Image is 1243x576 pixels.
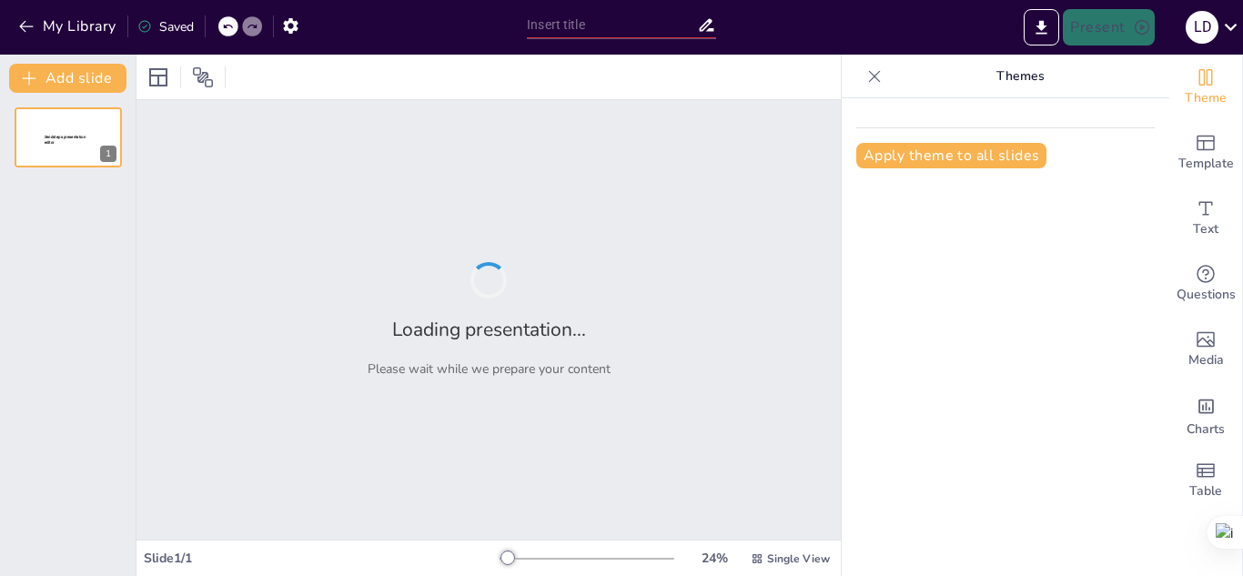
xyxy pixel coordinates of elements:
[527,12,697,38] input: Insert title
[1186,9,1218,45] button: L D
[889,55,1151,98] p: Themes
[15,107,122,167] div: 1
[1169,317,1242,382] div: Add images, graphics, shapes or video
[692,550,736,567] div: 24 %
[45,135,86,145] span: Sendsteps presentation editor
[1193,219,1218,239] span: Text
[392,317,586,342] h2: Loading presentation...
[1169,251,1242,317] div: Get real-time input from your audience
[1185,88,1227,108] span: Theme
[1188,350,1224,370] span: Media
[1169,448,1242,513] div: Add a table
[144,63,173,92] div: Layout
[144,550,500,567] div: Slide 1 / 1
[767,551,830,566] span: Single View
[1177,285,1236,305] span: Questions
[1063,9,1154,45] button: Present
[856,143,1046,168] button: Apply theme to all slides
[1187,419,1225,440] span: Charts
[1024,9,1059,45] button: Export to PowerPoint
[1169,186,1242,251] div: Add text boxes
[1169,382,1242,448] div: Add charts and graphs
[192,66,214,88] span: Position
[1189,481,1222,501] span: Table
[1169,120,1242,186] div: Add ready made slides
[1178,154,1234,174] span: Template
[100,146,116,162] div: 1
[14,12,124,41] button: My Library
[368,360,611,378] p: Please wait while we prepare your content
[137,18,194,35] div: Saved
[1186,11,1218,44] div: L D
[1169,55,1242,120] div: Change the overall theme
[9,64,126,93] button: Add slide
